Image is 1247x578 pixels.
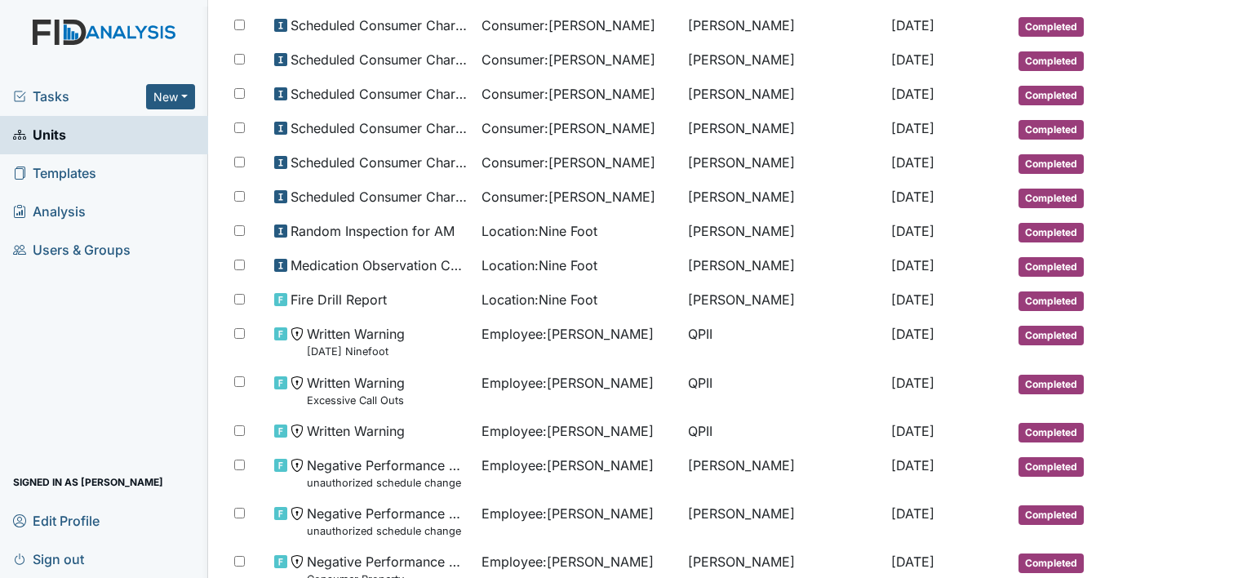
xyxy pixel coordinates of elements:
span: [DATE] [891,423,934,439]
a: Tasks [13,87,146,106]
td: QPII [681,415,885,449]
span: [DATE] [891,291,934,308]
span: Users & Groups [13,238,131,263]
span: Consumer : [PERSON_NAME] [481,187,655,207]
span: Edit Profile [13,508,100,533]
span: [DATE] [891,505,934,522]
span: Written Warning Excessive Call Outs [307,373,405,408]
small: [DATE] Ninefoot [307,344,405,359]
span: Scheduled Consumer Chart Review [291,153,468,172]
span: [DATE] [891,51,934,68]
span: Employee : [PERSON_NAME] [481,324,654,344]
span: Completed [1018,86,1084,105]
span: Completed [1018,326,1084,345]
small: unauthorized schedule change [307,523,468,539]
span: [DATE] [891,257,934,273]
span: [DATE] [891,17,934,33]
span: Scheduled Consumer Chart Review [291,187,468,207]
span: Completed [1018,554,1084,573]
span: Random Inspection for AM [291,221,455,241]
td: [PERSON_NAME] [681,249,885,283]
span: Scheduled Consumer Chart Review [291,118,468,138]
span: Consumer : [PERSON_NAME] [481,50,655,69]
td: [PERSON_NAME] [681,283,885,318]
small: Excessive Call Outs [307,393,405,408]
span: Units [13,122,66,148]
span: Scheduled Consumer Chart Review [291,50,468,69]
button: New [146,84,195,109]
span: Scheduled Consumer Chart Review [291,16,468,35]
span: Location : Nine Foot [481,290,597,309]
span: Completed [1018,423,1084,442]
span: Completed [1018,257,1084,277]
span: Consumer : [PERSON_NAME] [481,153,655,172]
span: Completed [1018,457,1084,477]
span: Consumer : [PERSON_NAME] [481,118,655,138]
span: Employee : [PERSON_NAME] [481,456,654,475]
span: [DATE] [891,457,934,474]
td: [PERSON_NAME] [681,146,885,180]
span: Completed [1018,223,1084,242]
span: Completed [1018,154,1084,174]
td: [PERSON_NAME] [681,43,885,78]
span: [DATE] [891,154,934,171]
span: Completed [1018,291,1084,311]
span: Written Warning [307,421,405,441]
span: Signed in as [PERSON_NAME] [13,469,163,495]
span: Location : Nine Foot [481,221,597,241]
span: Employee : [PERSON_NAME] [481,552,654,571]
td: [PERSON_NAME] [681,112,885,146]
span: Negative Performance Review unauthorized schedule change [307,504,468,539]
span: Employee : [PERSON_NAME] [481,421,654,441]
span: Completed [1018,505,1084,525]
span: [DATE] [891,189,934,205]
span: Negative Performance Review unauthorized schedule change [307,456,468,491]
td: QPII [681,367,885,415]
span: Consumer : [PERSON_NAME] [481,84,655,104]
small: unauthorized schedule change [307,475,468,491]
span: Fire Drill Report [291,290,387,309]
span: [DATE] [891,120,934,136]
span: Completed [1018,51,1084,71]
span: Completed [1018,17,1084,37]
td: [PERSON_NAME] [681,449,885,497]
span: Completed [1018,375,1084,394]
td: QPII [681,318,885,366]
span: [DATE] [891,223,934,239]
span: Sign out [13,546,84,571]
span: Templates [13,161,96,186]
span: [DATE] [891,86,934,102]
span: Consumer : [PERSON_NAME] [481,16,655,35]
td: [PERSON_NAME] [681,78,885,112]
span: [DATE] [891,326,934,342]
span: Scheduled Consumer Chart Review [291,84,468,104]
td: [PERSON_NAME] [681,497,885,545]
span: [DATE] [891,375,934,391]
td: [PERSON_NAME] [681,9,885,43]
span: Location : Nine Foot [481,256,597,275]
span: Written Warning 8.10.2025 Ninefoot [307,324,405,359]
span: Medication Observation Checklist [291,256,468,275]
span: Employee : [PERSON_NAME] [481,504,654,523]
span: Employee : [PERSON_NAME] [481,373,654,393]
span: Completed [1018,189,1084,208]
td: [PERSON_NAME] [681,215,885,249]
span: [DATE] [891,554,934,570]
span: Analysis [13,199,86,225]
span: Completed [1018,120,1084,140]
td: [PERSON_NAME] [681,180,885,215]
